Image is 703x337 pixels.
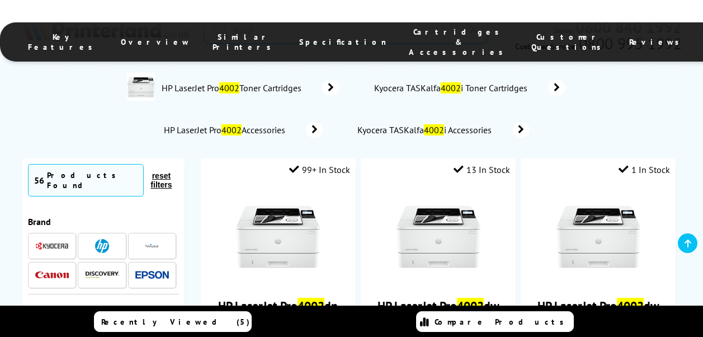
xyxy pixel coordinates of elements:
[161,73,339,103] a: HP LaserJet Pro4002Toner Cartridges
[35,272,69,279] img: Canon
[28,216,51,227] span: Brand
[236,195,320,279] img: HP-LaserJetPro-4002dn-Front-Small.jpg
[162,122,323,138] a: HP LaserJet Pro4002Accessories
[397,195,480,279] img: HP-LaserJetPro-4002dw-Front-Small.jpg
[219,82,239,93] mark: 4002
[95,239,109,253] img: HP
[35,242,69,250] img: Kyocera
[454,164,510,175] div: 13 In Stock
[221,124,242,135] mark: 4002
[457,298,484,313] mark: 4002
[373,82,531,93] span: Kyocera TASKalfa i Toner Cartridges
[617,298,644,313] mark: 4002
[94,311,252,332] a: Recently Viewed (5)
[144,171,179,190] button: reset filters
[162,124,289,135] span: HP LaserJet Pro Accessories
[47,170,138,190] div: Products Found
[356,124,496,135] span: Kyocera TASKalfa i Accessories
[619,164,670,175] div: 1 In Stock
[409,27,509,57] span: Cartridges & Accessories
[34,175,44,186] span: 56
[424,124,444,135] mark: 4002
[135,271,169,279] img: Epson
[121,37,190,47] span: Overview
[127,73,155,101] img: 2Z605E-deptimage.jpg
[373,80,565,96] a: Kyocera TASKalfa4002i Toner Cartridges
[531,32,607,52] span: Customer Questions
[378,298,499,313] a: HP LaserJet Pro4002dw
[416,311,574,332] a: Compare Products
[213,32,277,52] span: Similar Printers
[629,37,685,47] span: Reviews
[28,32,98,52] span: Key Features
[145,239,159,253] img: Navigator
[86,272,119,278] img: Discovery
[299,37,386,47] span: Specification
[556,195,640,279] img: HP-LaserJetPro-4002dw-Front-Small.jpg
[218,298,338,313] a: HP LaserJet Pro4002dn
[441,82,461,93] mark: 4002
[101,317,250,327] span: Recently Viewed (5)
[435,317,570,327] span: Compare Products
[298,298,324,313] mark: 4002
[161,82,306,93] span: HP LaserJet Pro Toner Cartridges
[537,298,659,329] a: HP LaserJet Pro4002dw (Box Opened)
[356,122,530,138] a: Kyocera TASKalfa4002i Accessories
[289,164,350,175] div: 99+ In Stock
